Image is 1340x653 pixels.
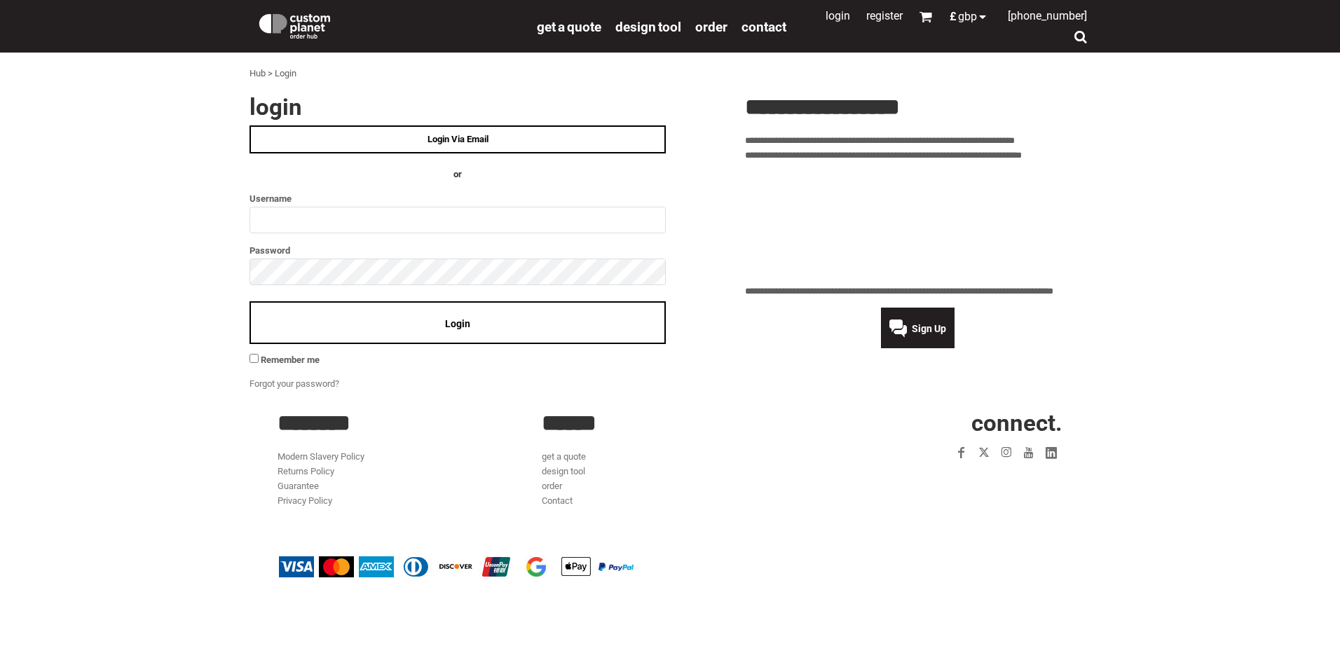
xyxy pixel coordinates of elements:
[741,18,786,34] a: Contact
[445,318,470,329] span: Login
[1008,9,1087,22] span: [PHONE_NUMBER]
[519,556,554,577] img: Google Pay
[695,18,727,34] a: order
[261,355,320,365] span: Remember me
[249,167,666,182] h4: OR
[542,495,573,506] a: Contact
[278,481,319,491] a: Guarantee
[542,466,585,476] a: design tool
[866,9,903,22] a: Register
[249,125,666,153] a: Login Via Email
[279,556,314,577] img: Visa
[249,354,259,363] input: Remember me
[249,68,266,78] a: Hub
[741,19,786,35] span: Contact
[278,466,334,476] a: Returns Policy
[826,9,850,22] a: Login
[479,556,514,577] img: China UnionPay
[599,563,634,571] img: PayPal
[249,191,666,207] label: Username
[249,4,530,46] a: Custom Planet
[249,242,666,259] label: Password
[319,556,354,577] img: Mastercard
[615,18,681,34] a: design tool
[275,67,296,81] div: Login
[249,95,666,118] h2: Login
[695,19,727,35] span: order
[912,323,946,334] span: Sign Up
[249,378,339,389] a: Forgot your password?
[542,481,562,491] a: order
[869,472,1062,489] iframe: Customer reviews powered by Trustpilot
[559,556,594,577] img: Apple Pay
[537,18,601,34] a: get a quote
[428,134,488,144] span: Login Via Email
[359,556,394,577] img: American Express
[399,556,434,577] img: Diners Club
[439,556,474,577] img: Discover
[615,19,681,35] span: design tool
[542,451,586,462] a: get a quote
[807,411,1062,434] h2: CONNECT.
[278,495,332,506] a: Privacy Policy
[257,11,333,39] img: Custom Planet
[268,67,273,81] div: >
[950,11,958,22] span: £
[537,19,601,35] span: get a quote
[278,451,364,462] a: Modern Slavery Policy
[958,11,977,22] span: GBP
[745,171,1091,276] iframe: Customer reviews powered by Trustpilot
